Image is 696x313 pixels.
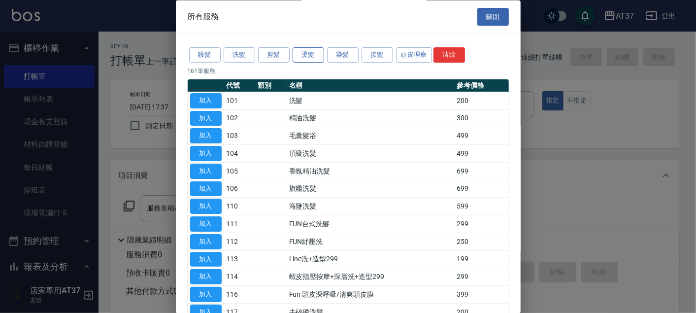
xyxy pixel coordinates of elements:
button: 加入 [190,111,222,126]
td: 699 [454,163,508,180]
button: 加入 [190,270,222,285]
td: FUN紓壓洗 [287,233,455,251]
td: 頂級洗髮 [287,145,455,163]
button: 加入 [190,93,222,108]
td: 104 [224,145,256,163]
p: 161 筆服務 [188,67,509,75]
button: 關閉 [477,8,509,26]
td: Fun 頭皮深呼吸/清爽頭皮膜 [287,286,455,304]
button: 燙髮 [293,48,324,63]
td: 116 [224,286,256,304]
td: 101 [224,92,256,110]
button: 加入 [190,181,222,197]
td: 300 [454,110,508,128]
button: 加入 [190,287,222,303]
td: FUN台式洗髮 [287,215,455,233]
span: 所有服務 [188,12,219,22]
td: 199 [454,251,508,269]
td: 499 [454,145,508,163]
td: 蝦皮指壓按摩+深層洗+造型299 [287,268,455,286]
td: 113 [224,251,256,269]
td: 399 [454,286,508,304]
th: 名稱 [287,79,455,92]
button: 加入 [190,164,222,179]
td: 699 [454,180,508,198]
td: 旗艦洗髮 [287,180,455,198]
td: 112 [224,233,256,251]
td: 105 [224,163,256,180]
button: 頭皮理療 [396,48,432,63]
button: 加入 [190,234,222,249]
td: 海鹽洗髮 [287,198,455,215]
button: 洗髮 [224,48,255,63]
td: 299 [454,215,508,233]
td: 250 [454,233,508,251]
td: 299 [454,268,508,286]
td: 102 [224,110,256,128]
button: 加入 [190,199,222,214]
td: 毛囊髮浴 [287,127,455,145]
td: 599 [454,198,508,215]
td: Line洗+造型299 [287,251,455,269]
td: 110 [224,198,256,215]
button: 染髮 [327,48,359,63]
td: 200 [454,92,508,110]
td: 精油洗髮 [287,110,455,128]
td: 499 [454,127,508,145]
td: 114 [224,268,256,286]
td: 106 [224,180,256,198]
th: 代號 [224,79,256,92]
td: 香氛精油洗髮 [287,163,455,180]
button: 清除 [433,48,465,63]
button: 加入 [190,217,222,232]
button: 加入 [190,129,222,144]
th: 類別 [255,79,287,92]
button: 加入 [190,146,222,162]
td: 111 [224,215,256,233]
th: 參考價格 [454,79,508,92]
button: 護髮 [189,48,221,63]
td: 洗髮 [287,92,455,110]
button: 接髮 [362,48,393,63]
button: 剪髮 [258,48,290,63]
button: 加入 [190,252,222,267]
td: 103 [224,127,256,145]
